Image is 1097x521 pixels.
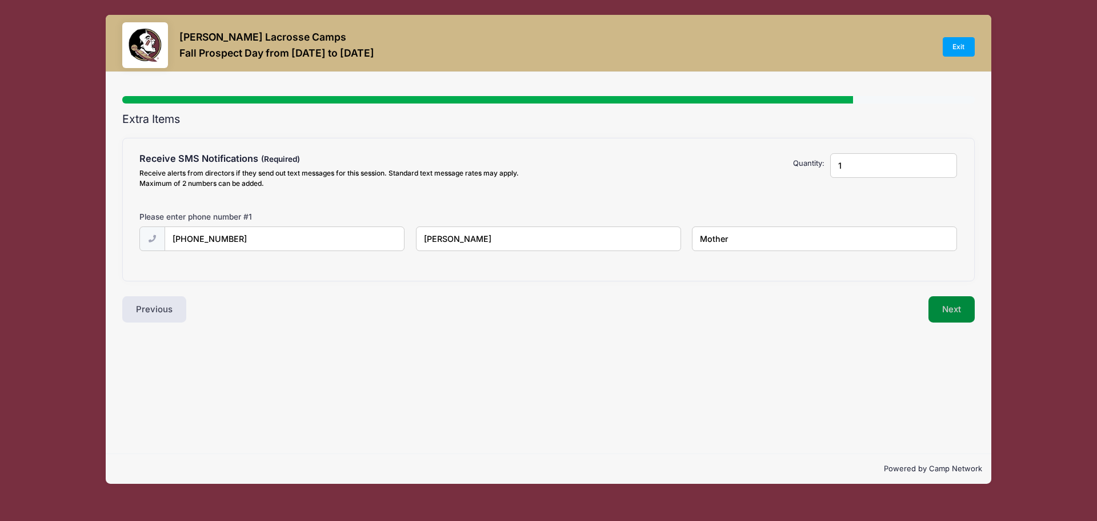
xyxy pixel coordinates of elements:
[139,153,543,165] h4: Receive SMS Notifications
[122,296,186,323] button: Previous
[692,226,957,251] input: Relationship
[139,211,252,222] label: Please enter phone number #
[830,153,957,178] input: Quantity
[115,463,982,475] p: Powered by Camp Network
[139,168,543,189] div: Receive alerts from directors if they send out text messages for this session. Standard text mess...
[928,296,975,323] button: Next
[179,31,374,43] h3: [PERSON_NAME] Lacrosse Camps
[416,226,681,251] input: Name
[249,212,252,221] span: 1
[165,226,405,251] input: (xxx) xxx-xxxx
[122,113,975,126] h2: Extra Items
[943,37,975,57] a: Exit
[179,47,374,59] h3: Fall Prospect Day from [DATE] to [DATE]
